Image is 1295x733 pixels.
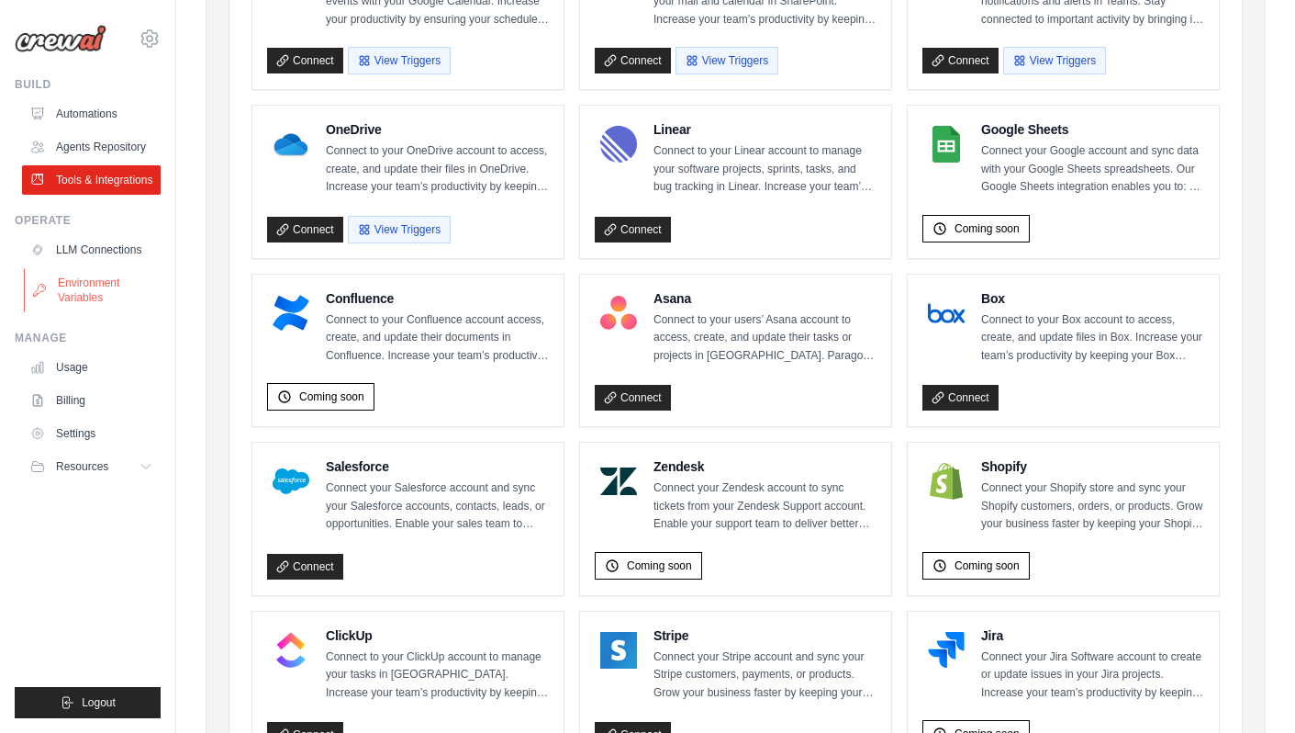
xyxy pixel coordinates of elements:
img: ClickUp Logo [273,632,309,669]
a: Connect [595,385,671,411]
a: Agents Repository [22,132,161,162]
img: Google Sheets Logo [928,126,965,163]
a: LLM Connections [22,235,161,265]
h4: Stripe [653,626,876,645]
h4: Box [981,289,1204,308]
p: Connect your Jira Software account to create or update issues in your Jira projects. Increase you... [981,648,1204,703]
h4: Asana [653,289,876,308]
img: Asana Logo [600,295,637,332]
h4: Linear [653,120,876,139]
a: Connect [267,554,343,580]
span: Resources [56,459,108,474]
a: Environment Variables [24,268,162,312]
img: Stripe Logo [600,632,637,669]
p: Connect your Zendesk account to sync tickets from your Zendesk Support account. Enable your suppo... [653,479,876,534]
h4: Google Sheets [981,120,1204,139]
div: Manage [15,331,161,345]
a: Connect [922,48,999,73]
button: Resources [22,452,161,481]
img: Jira Logo [928,632,965,669]
h4: Shopify [981,457,1204,476]
img: Salesforce Logo [273,463,309,500]
p: Connect to your ClickUp account to manage your tasks in [GEOGRAPHIC_DATA]. Increase your team’s p... [326,648,549,703]
p: Connect your Google account and sync data with your Google Sheets spreadsheets. Our Google Sheets... [981,142,1204,197]
p: Connect to your users’ Asana account to access, create, and update their tasks or projects in [GE... [653,311,876,366]
a: Settings [22,419,161,448]
div: Build [15,77,161,92]
button: View Triggers [348,216,451,243]
p: Connect your Shopify store and sync your Shopify customers, orders, or products. Grow your busine... [981,479,1204,534]
a: Connect [595,48,671,73]
img: Zendesk Logo [600,463,637,500]
p: Connect your Stripe account and sync your Stripe customers, payments, or products. Grow your busi... [653,648,876,703]
h4: Zendesk [653,457,876,476]
h4: Salesforce [326,457,549,476]
h4: OneDrive [326,120,549,139]
button: View Triggers [1003,47,1106,74]
img: Linear Logo [600,126,637,163]
span: Coming soon [955,558,1020,573]
a: Usage [22,353,161,382]
h4: Confluence [326,289,549,308]
img: Confluence Logo [273,295,309,332]
span: Coming soon [955,221,1020,236]
h4: ClickUp [326,626,549,645]
h4: Jira [981,626,1204,645]
img: Logo [15,25,106,52]
span: Coming soon [299,389,364,404]
p: Connect to your OneDrive account to access, create, and update their files in OneDrive. Increase ... [326,142,549,197]
button: View Triggers [348,47,451,74]
button: View Triggers [675,47,778,74]
a: Automations [22,99,161,129]
img: Box Logo [928,295,965,332]
a: Connect [922,385,999,411]
a: Tools & Integrations [22,165,161,195]
img: OneDrive Logo [273,126,309,163]
p: Connect to your Linear account to manage your software projects, sprints, tasks, and bug tracking... [653,142,876,197]
a: Billing [22,386,161,415]
a: Connect [267,217,343,242]
p: Connect to your Confluence account access, create, and update their documents in Confluence. Incr... [326,311,549,366]
span: Coming soon [627,558,692,573]
p: Connect your Salesforce account and sync your Salesforce accounts, contacts, leads, or opportunit... [326,479,549,534]
button: Logout [15,687,161,718]
span: Logout [82,695,116,710]
a: Connect [267,48,343,73]
div: Operate [15,213,161,228]
a: Connect [595,217,671,242]
img: Shopify Logo [928,463,965,500]
p: Connect to your Box account to access, create, and update files in Box. Increase your team’s prod... [981,311,1204,366]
